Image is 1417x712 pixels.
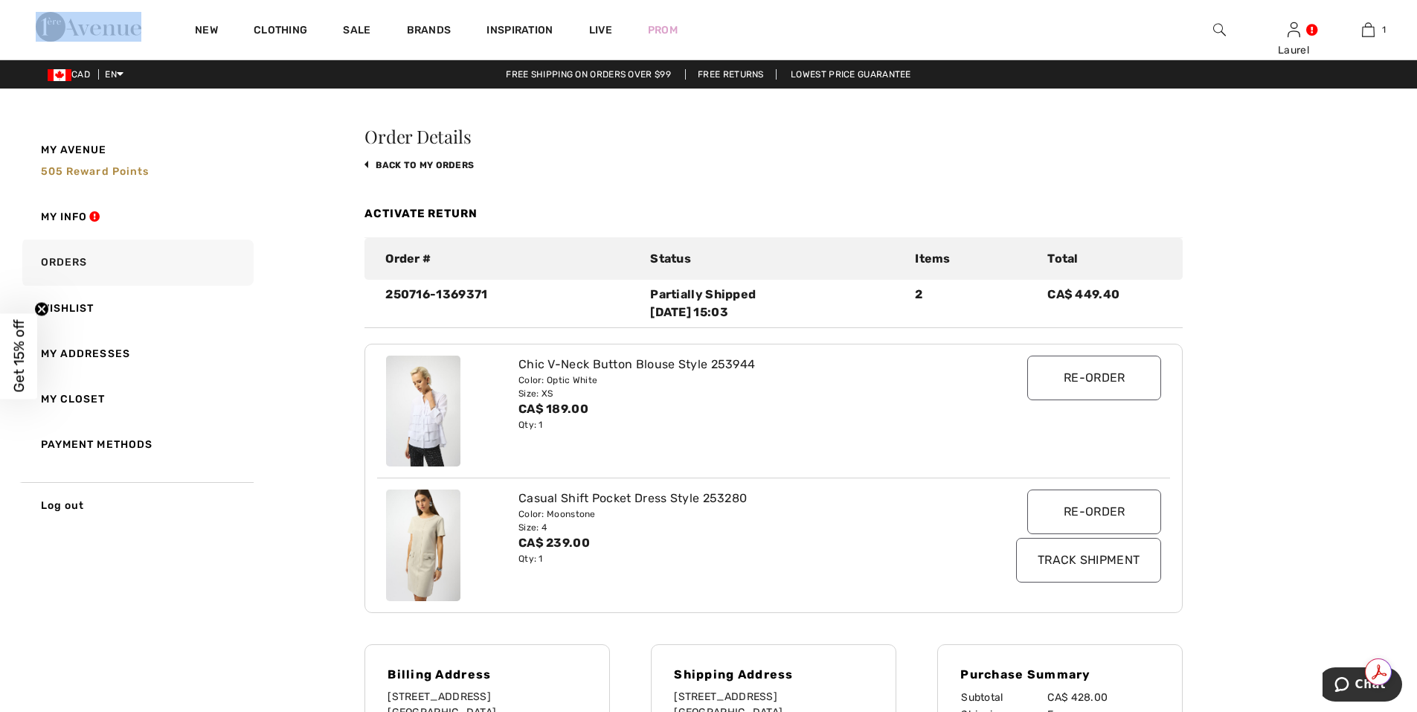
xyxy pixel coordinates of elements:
[1047,689,1160,706] td: CA$ 428.00
[19,240,254,286] a: Orders
[19,331,254,376] a: My Addresses
[1362,21,1375,39] img: My Bag
[486,24,553,39] span: Inspiration
[105,69,123,80] span: EN
[1038,250,1171,268] div: Total
[1027,356,1161,400] input: Re-order
[674,667,873,681] h4: Shipping Address
[41,142,107,158] span: My Avenue
[518,400,963,418] div: CA$ 189.00
[518,521,963,534] div: Size: 4
[10,320,28,393] span: Get 15% off
[518,552,963,565] div: Qty: 1
[376,286,641,321] div: 250716-1369371
[779,69,923,80] a: Lowest Price Guarantee
[376,250,641,268] div: Order #
[41,165,150,178] span: 505 Reward points
[1213,21,1226,39] img: search the website
[19,376,254,422] a: My Closet
[1288,22,1300,36] a: Sign In
[388,667,587,681] h4: Billing Address
[685,69,777,80] a: Free Returns
[589,22,612,38] a: Live
[364,207,478,220] a: Activate Return
[648,22,678,38] a: Prom
[906,286,1038,321] div: 2
[364,160,474,170] a: back to My Orders
[48,69,71,81] img: Canadian Dollar
[518,387,963,400] div: Size: XS
[960,667,1160,681] h4: Purchase Summary
[518,356,963,373] div: Chic V-Neck Button Blouse Style 253944
[407,24,452,39] a: Brands
[1257,42,1330,58] div: Laurel
[1288,21,1300,39] img: My Info
[343,24,370,39] a: Sale
[254,24,307,39] a: Clothing
[518,418,963,432] div: Qty: 1
[1027,490,1161,534] input: Re-order
[1323,667,1402,705] iframe: Opens a widget where you can chat to one of our agents
[34,301,49,316] button: Close teaser
[386,356,460,467] img: joseph-ribkoff-tops-optic-white_253944c_2_0d93_search.jpg
[1016,538,1161,583] input: Track Shipment
[36,12,141,42] img: 1ère Avenue
[518,534,963,552] div: CA$ 239.00
[19,482,254,528] a: Log out
[960,689,1047,706] td: Subtotal
[518,490,963,507] div: Casual Shift Pocket Dress Style 253280
[1038,286,1171,321] div: CA$ 449.40
[518,373,963,387] div: Color: Optic White
[386,490,460,601] img: joseph-ribkoff-dresses-jumpsuits-moonstone_253280c_1_5815_search.jpg
[650,286,897,321] div: Partially Shipped [DATE] 15:03
[1331,21,1404,39] a: 1
[1382,23,1386,36] span: 1
[19,286,254,331] a: Wishlist
[41,270,249,271] a: 250716-1369371
[494,69,683,80] a: Free shipping on orders over $99
[19,194,254,240] a: My Info
[19,422,254,467] a: Payment Methods
[906,250,1038,268] div: Items
[195,24,218,39] a: New
[641,250,906,268] div: Status
[518,507,963,521] div: Color: Moonstone
[364,127,1183,145] h3: Order Details
[48,69,96,80] span: CAD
